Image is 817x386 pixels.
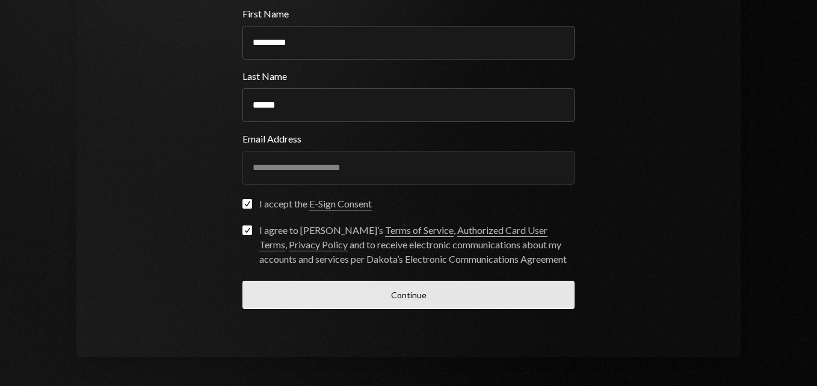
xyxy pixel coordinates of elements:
[242,281,575,309] button: Continue
[309,198,372,210] a: E-Sign Consent
[385,224,454,237] a: Terms of Service
[259,224,547,251] a: Authorized Card User Terms
[289,239,348,251] a: Privacy Policy
[242,199,252,209] button: I accept the E-Sign Consent
[242,132,575,146] label: Email Address
[259,223,575,266] div: I agree to [PERSON_NAME]’s , , and to receive electronic communications about my accounts and ser...
[259,197,372,211] div: I accept the
[242,7,575,21] label: First Name
[242,225,252,235] button: I agree to [PERSON_NAME]’s Terms of Service, Authorized Card User Terms, Privacy Policy and to re...
[242,69,575,84] label: Last Name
